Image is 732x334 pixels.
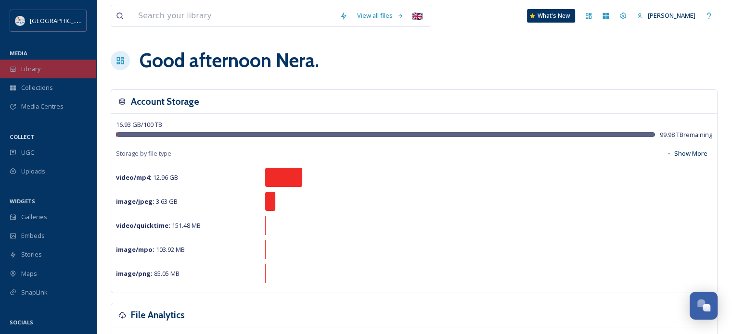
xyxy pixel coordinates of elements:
span: Maps [21,269,37,278]
span: COLLECT [10,133,34,140]
span: Collections [21,83,53,92]
span: 85.05 MB [116,269,180,278]
span: 16.93 GB / 100 TB [116,120,162,129]
h3: Account Storage [131,95,199,109]
span: MEDIA [10,49,27,57]
span: Uploads [21,167,45,176]
span: SnapLink [21,288,48,297]
a: View all files [352,6,409,25]
span: UGC [21,148,34,157]
span: Storage by file type [116,149,171,158]
h1: Good afternoon Nera . [140,46,319,75]
strong: video/quicktime : [116,221,170,230]
span: 103.92 MB [116,245,185,254]
span: 3.63 GB [116,197,178,206]
span: Galleries [21,212,47,222]
h3: File Analytics [131,308,185,322]
strong: image/png : [116,269,153,278]
a: [PERSON_NAME] [632,6,700,25]
span: 12.96 GB [116,173,178,182]
span: Media Centres [21,102,64,111]
input: Search your library [133,5,335,26]
span: Embeds [21,231,45,240]
img: HTZ_logo_EN.svg [15,16,25,25]
span: SOCIALS [10,319,33,326]
span: [PERSON_NAME] [648,11,695,20]
span: 151.48 MB [116,221,201,230]
div: 🇬🇧 [409,7,426,25]
strong: image/jpeg : [116,197,154,206]
a: What's New [527,9,575,23]
span: WIDGETS [10,198,35,205]
button: Show More [661,144,712,163]
strong: image/mpo : [116,245,154,254]
span: 99.98 TB remaining [660,130,712,139]
button: Open Chat [690,292,718,320]
span: Stories [21,250,42,259]
strong: video/mp4 : [116,173,152,182]
span: [GEOGRAPHIC_DATA] [30,16,91,25]
span: Library [21,64,40,74]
